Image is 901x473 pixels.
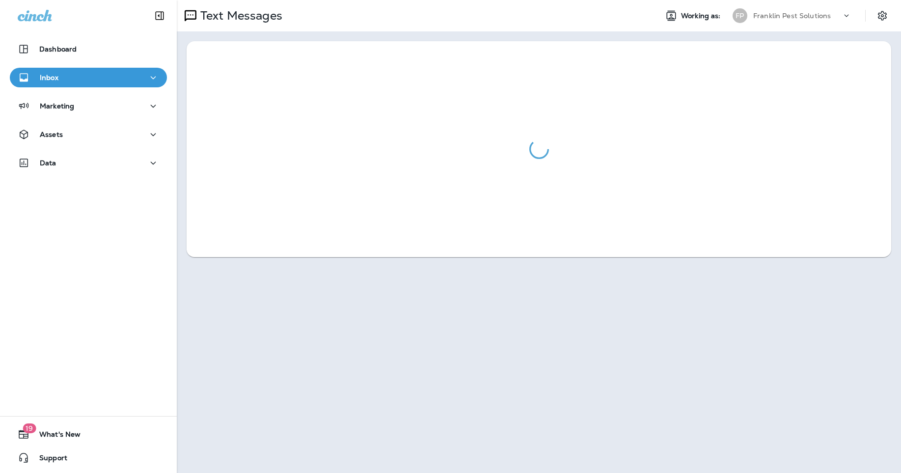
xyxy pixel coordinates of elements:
p: Marketing [40,102,74,110]
p: Assets [40,131,63,138]
button: Marketing [10,96,167,116]
p: Text Messages [196,8,282,23]
button: Dashboard [10,39,167,59]
p: Data [40,159,56,167]
button: Collapse Sidebar [146,6,173,26]
button: Support [10,448,167,468]
div: FP [733,8,747,23]
p: Franklin Pest Solutions [753,12,831,20]
span: What's New [29,430,81,442]
span: Working as: [681,12,723,20]
p: Dashboard [39,45,77,53]
span: 19 [23,423,36,433]
button: Inbox [10,68,167,87]
button: Data [10,153,167,173]
button: Settings [874,7,891,25]
button: Assets [10,125,167,144]
span: Support [29,454,67,466]
button: 19What's New [10,424,167,444]
p: Inbox [40,74,58,81]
